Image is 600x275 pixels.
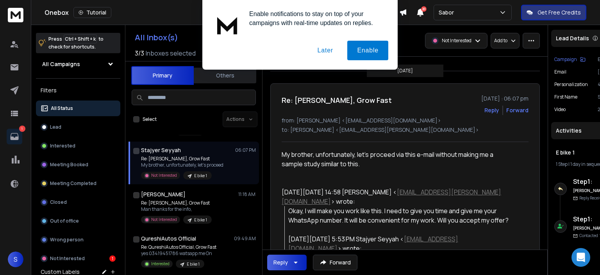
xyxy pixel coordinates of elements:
[484,106,499,114] button: Reply
[556,161,568,167] span: 1 Step
[50,199,67,205] p: Closed
[282,187,510,206] div: [DATE][DATE] 14:58 [PERSON_NAME] < > wrote:
[194,217,207,223] p: E bike 1
[141,235,196,243] h1: QureshiAutos Official
[50,237,84,243] p: Wrong person
[50,255,85,262] p: Not Interested
[194,173,207,179] p: E bike 1
[109,255,116,262] div: 1
[243,9,388,27] div: Enable notifications to stay on top of your campaigns with real-time updates on replies.
[36,194,120,210] button: Closed
[187,261,200,267] p: E bike 1
[141,191,186,198] h1: [PERSON_NAME]
[282,95,392,106] h1: Re: [PERSON_NAME], Grow Fast
[481,95,529,102] p: [DATE] : 06:07 pm
[8,252,23,267] button: S
[50,162,88,168] p: Meeting Booked
[282,117,529,124] p: from: [PERSON_NAME] <[EMAIL_ADDRESS][DOMAIN_NAME]>
[141,162,223,168] p: My brother, unfortunately, let's proceed
[282,150,510,169] div: My brother, unfortunately, let's proceed via this e-mail without making me a sample study similar...
[238,191,256,198] p: 11:18 AM
[131,66,194,85] button: Primary
[36,119,120,135] button: Lead
[313,255,357,270] button: Forward
[36,85,120,96] h3: Filters
[36,232,120,248] button: Wrong person
[151,217,177,223] p: Not Interested
[554,69,566,75] p: Email
[143,116,157,122] label: Select
[36,101,120,116] button: All Status
[141,146,181,154] h1: Stajyer Seyyah
[234,235,256,242] p: 09:49 AM
[50,124,61,130] p: Lead
[50,180,96,187] p: Meeting Completed
[554,81,588,88] p: Personalization
[288,234,510,253] div: [DATE][DATE] 5:53 PM Stajyer Seyyah < > wrote:
[212,9,243,41] img: notification icon
[36,213,120,229] button: Out of office
[554,106,566,113] p: Video
[141,244,216,250] p: Re: QureshiAutos Official, Grow Fast
[506,106,529,114] div: Forward
[554,94,577,100] p: First Name
[273,259,288,266] div: Reply
[50,143,75,149] p: Interested
[7,129,22,144] a: 1
[347,41,388,60] button: Enable
[141,200,212,206] p: Re: [PERSON_NAME], Grow Fast
[267,255,307,270] button: Reply
[51,105,73,111] p: All Status
[141,156,223,162] p: Re: [PERSON_NAME], Grow Fast
[36,138,120,154] button: Interested
[288,206,510,225] div: Okay, I will make you work like this. I need to give you time and give me your WhatsApp number. I...
[141,206,212,212] p: Man thanks for the info,
[151,173,177,178] p: Not Interested
[307,41,343,60] button: Later
[50,218,79,224] p: Out of office
[235,147,256,153] p: 06:07 PM
[36,251,120,266] button: Not Interested1
[194,67,256,84] button: Others
[36,176,120,191] button: Meeting Completed
[19,126,25,132] p: 1
[397,68,413,74] p: [DATE]
[282,126,529,134] p: to: [PERSON_NAME] <[EMAIL_ADDRESS][PERSON_NAME][DOMAIN_NAME]>
[141,250,216,257] p: yes 03419451786 watsapp me On
[36,157,120,173] button: Meeting Booked
[151,261,170,267] p: Interested
[571,248,590,267] div: Open Intercom Messenger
